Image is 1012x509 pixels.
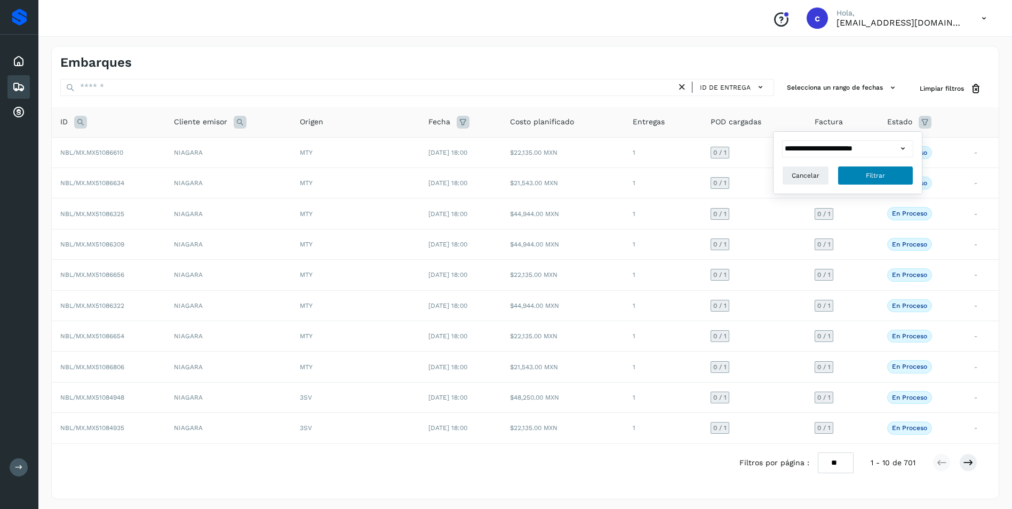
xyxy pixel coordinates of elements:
[501,260,624,290] td: $22,135.00 MXN
[300,149,313,156] span: MTY
[510,116,574,128] span: Costo planificado
[7,101,30,124] div: Cuentas por cobrar
[60,149,123,156] span: NBL/MX.MX51086610
[60,210,124,218] span: NBL/MX.MX51086325
[817,211,831,217] span: 0 / 1
[300,271,313,279] span: MTY
[428,241,467,248] span: [DATE] 18:00
[966,137,999,168] td: -
[892,394,927,401] p: En proceso
[836,9,965,18] p: Hola,
[713,333,727,339] span: 0 / 1
[713,272,727,278] span: 0 / 1
[966,229,999,259] td: -
[60,116,68,128] span: ID
[817,333,831,339] span: 0 / 1
[713,149,727,156] span: 0 / 1
[711,116,761,128] span: POD cargadas
[966,168,999,198] td: -
[300,116,323,128] span: Origen
[165,352,291,382] td: NIAGARA
[501,198,624,229] td: $44,944.00 MXN
[911,79,990,99] button: Limpiar filtros
[60,302,124,309] span: NBL/MX.MX51086322
[428,394,467,401] span: [DATE] 18:00
[300,363,313,371] span: MTY
[60,241,124,248] span: NBL/MX.MX51086309
[501,229,624,259] td: $44,944.00 MXN
[713,394,727,401] span: 0 / 1
[428,210,467,218] span: [DATE] 18:00
[300,332,313,340] span: MTY
[428,302,467,309] span: [DATE] 18:00
[892,210,927,217] p: En proceso
[60,332,124,340] span: NBL/MX.MX51086654
[624,198,702,229] td: 1
[966,321,999,352] td: -
[966,198,999,229] td: -
[165,137,291,168] td: NIAGARA
[624,290,702,321] td: 1
[624,321,702,352] td: 1
[739,457,809,468] span: Filtros por página :
[624,229,702,259] td: 1
[817,394,831,401] span: 0 / 1
[817,272,831,278] span: 0 / 1
[713,211,727,217] span: 0 / 1
[892,271,927,279] p: En proceso
[165,382,291,412] td: NIAGARA
[7,75,30,99] div: Embarques
[60,363,124,371] span: NBL/MX.MX51086806
[60,179,124,187] span: NBL/MX.MX51086634
[428,424,467,432] span: [DATE] 18:00
[501,137,624,168] td: $22,135.00 MXN
[501,168,624,198] td: $21,543.00 MXN
[713,303,727,309] span: 0 / 1
[966,352,999,382] td: -
[815,116,843,128] span: Factura
[624,352,702,382] td: 1
[892,302,927,309] p: En proceso
[7,50,30,73] div: Inicio
[966,382,999,412] td: -
[428,363,467,371] span: [DATE] 18:00
[165,229,291,259] td: NIAGARA
[871,457,915,468] span: 1 - 10 de 701
[783,79,903,97] button: Selecciona un rango de fechas
[892,241,927,248] p: En proceso
[60,271,124,279] span: NBL/MX.MX51086656
[501,321,624,352] td: $22,135.00 MXN
[920,84,964,93] span: Limpiar filtros
[300,424,312,432] span: 3SV
[165,260,291,290] td: NIAGARA
[817,425,831,431] span: 0 / 1
[501,352,624,382] td: $21,543.00 MXN
[428,271,467,279] span: [DATE] 18:00
[428,116,450,128] span: Fecha
[624,413,702,443] td: 1
[624,137,702,168] td: 1
[624,260,702,290] td: 1
[713,241,727,248] span: 0 / 1
[700,83,751,92] span: ID de entrega
[165,198,291,229] td: NIAGARA
[966,290,999,321] td: -
[817,303,831,309] span: 0 / 1
[713,364,727,370] span: 0 / 1
[428,179,467,187] span: [DATE] 18:00
[697,79,769,95] button: ID de entrega
[165,168,291,198] td: NIAGARA
[624,382,702,412] td: 1
[501,290,624,321] td: $44,944.00 MXN
[817,364,831,370] span: 0 / 1
[966,413,999,443] td: -
[300,302,313,309] span: MTY
[966,260,999,290] td: -
[300,210,313,218] span: MTY
[165,290,291,321] td: NIAGARA
[892,332,927,340] p: En proceso
[174,116,227,128] span: Cliente emisor
[428,332,467,340] span: [DATE] 18:00
[300,394,312,401] span: 3SV
[633,116,665,128] span: Entregas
